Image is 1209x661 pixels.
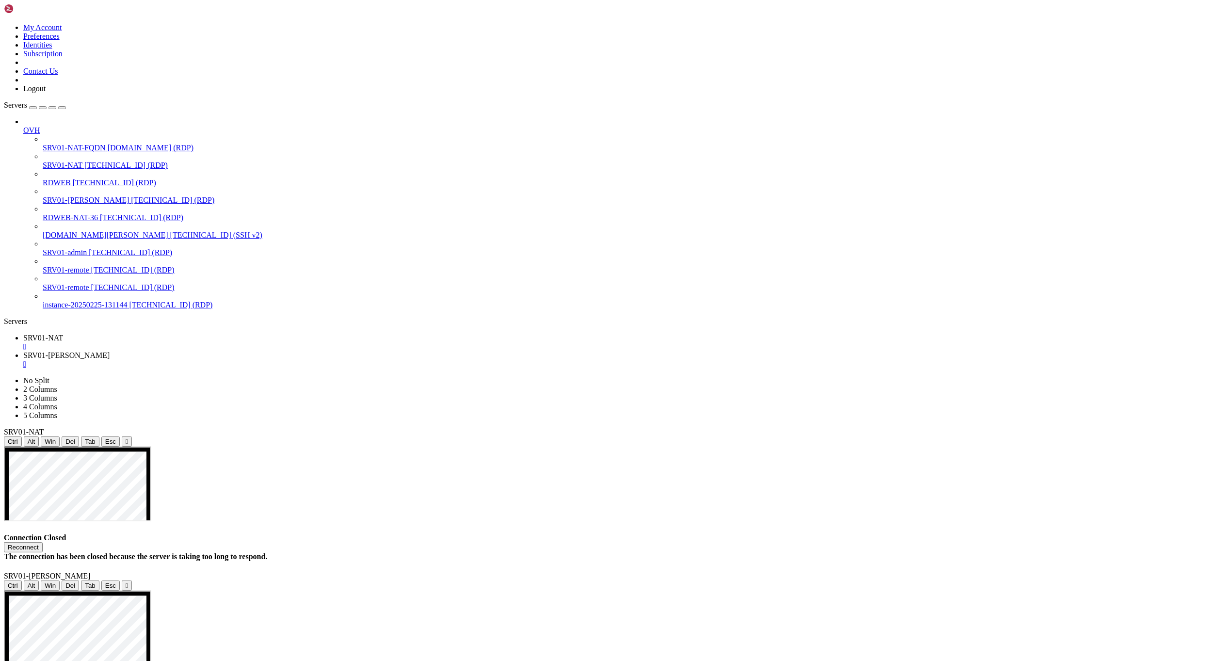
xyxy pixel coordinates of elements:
span: SRV01-remote [43,283,89,291]
span: SRV01-NAT [43,161,82,169]
a: RDWEB [TECHNICAL_ID] (RDP) [43,178,1205,187]
span: [TECHNICAL_ID] (RDP) [73,178,156,187]
a: SRV01-NAT-FQDN [DOMAIN_NAME] (RDP) [43,144,1205,152]
span: [TECHNICAL_ID] (RDP) [129,301,212,309]
a: [DOMAIN_NAME][PERSON_NAME] [TECHNICAL_ID] (SSH v2) [43,231,1205,240]
button: Tab [81,580,99,591]
a:  [23,342,1205,351]
li: SRV01-admin [TECHNICAL_ID] (RDP) [43,240,1205,257]
span: Del [65,438,75,445]
span: Ctrl [8,582,18,589]
li: instance-20250225-131144 [TECHNICAL_ID] (RDP) [43,292,1205,309]
li: RDWEB-NAT-36 [TECHNICAL_ID] (RDP) [43,205,1205,222]
span: SRV01-NAT [23,334,63,342]
a: Preferences [23,32,60,40]
div:  [126,438,128,445]
button: Esc [101,436,120,447]
span: Tab [85,438,96,445]
span: RDWEB-NAT-36 [43,213,98,222]
span: SRV01-NAT-FQDN [43,144,106,152]
a: RDWEB-NAT-36 [TECHNICAL_ID] (RDP) [43,213,1205,222]
img: Shellngn [4,4,60,14]
a:  [23,360,1205,369]
a: Contact Us [23,67,58,75]
div: The connection has been closed because the server is taking too long to respond. [4,552,1205,561]
button: Win [41,436,60,447]
span: Alt [28,438,35,445]
a: Servers [4,101,66,109]
span: SRV01-[PERSON_NAME] [23,351,110,359]
span: [TECHNICAL_ID] (RDP) [91,283,175,291]
a: 5 Columns [23,411,57,419]
a: No Split [23,376,49,385]
span: [TECHNICAL_ID] (RDP) [89,248,172,257]
span: [DOMAIN_NAME][PERSON_NAME] [43,231,168,239]
a: instance-20250225-131144 [TECHNICAL_ID] (RDP) [43,301,1205,309]
button: Reconnect [4,542,43,552]
button: Alt [24,436,39,447]
span: [TECHNICAL_ID] (RDP) [131,196,214,204]
span: SRV01-[PERSON_NAME] [43,196,129,204]
span: SRV01-remote [43,266,89,274]
a: 2 Columns [23,385,57,393]
span: [TECHNICAL_ID] (SSH v2) [170,231,262,239]
a: SRV01-remote [TECHNICAL_ID] (RDP) [43,266,1205,274]
li: SRV01-remote [TECHNICAL_ID] (RDP) [43,274,1205,292]
li: RDWEB [TECHNICAL_ID] (RDP) [43,170,1205,187]
span: Del [65,582,75,589]
span: Win [45,438,56,445]
div:  [126,582,128,589]
a: OVH [23,126,1205,135]
span: [TECHNICAL_ID] (RDP) [91,266,175,274]
button:  [122,436,132,447]
a: My Account [23,23,62,32]
button: Win [41,580,60,591]
span: OVH [23,126,40,134]
span: RDWEB [43,178,71,187]
button: Del [62,436,79,447]
span: Connection Closed [4,533,66,542]
a: Logout [23,84,46,93]
button: Tab [81,436,99,447]
span: SRV01-NAT [4,428,44,436]
span: Esc [105,582,116,589]
span: [DOMAIN_NAME] (RDP) [108,144,193,152]
span: instance-20250225-131144 [43,301,127,309]
li: [DOMAIN_NAME][PERSON_NAME] [TECHNICAL_ID] (SSH v2) [43,222,1205,240]
span: Tab [85,582,96,589]
button: Esc [101,580,120,591]
a: SRV01-NAT-ALI [23,351,1205,369]
a: Subscription [23,49,63,58]
li: OVH [23,117,1205,309]
a: Identities [23,41,52,49]
li: SRV01-NAT [TECHNICAL_ID] (RDP) [43,152,1205,170]
a: SRV01-[PERSON_NAME] [TECHNICAL_ID] (RDP) [43,196,1205,205]
li: SRV01-[PERSON_NAME] [TECHNICAL_ID] (RDP) [43,187,1205,205]
span: Win [45,582,56,589]
span: SRV01-[PERSON_NAME] [4,572,90,580]
li: SRV01-NAT-FQDN [DOMAIN_NAME] (RDP) [43,135,1205,152]
a: SRV01-admin [TECHNICAL_ID] (RDP) [43,248,1205,257]
span: [TECHNICAL_ID] (RDP) [100,213,183,222]
a: 4 Columns [23,403,57,411]
span: SRV01-admin [43,248,87,257]
span: Servers [4,101,27,109]
button: Alt [24,580,39,591]
a: SRV01-NAT [TECHNICAL_ID] (RDP) [43,161,1205,170]
button:  [122,580,132,591]
button: Ctrl [4,580,22,591]
span: [TECHNICAL_ID] (RDP) [84,161,168,169]
button: Ctrl [4,436,22,447]
a: SRV01-remote [TECHNICAL_ID] (RDP) [43,283,1205,292]
span: Esc [105,438,116,445]
div: Servers [4,317,1205,326]
span: Alt [28,582,35,589]
a: 3 Columns [23,394,57,402]
li: SRV01-remote [TECHNICAL_ID] (RDP) [43,257,1205,274]
button: Del [62,580,79,591]
a: SRV01-NAT [23,334,1205,351]
span: Ctrl [8,438,18,445]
